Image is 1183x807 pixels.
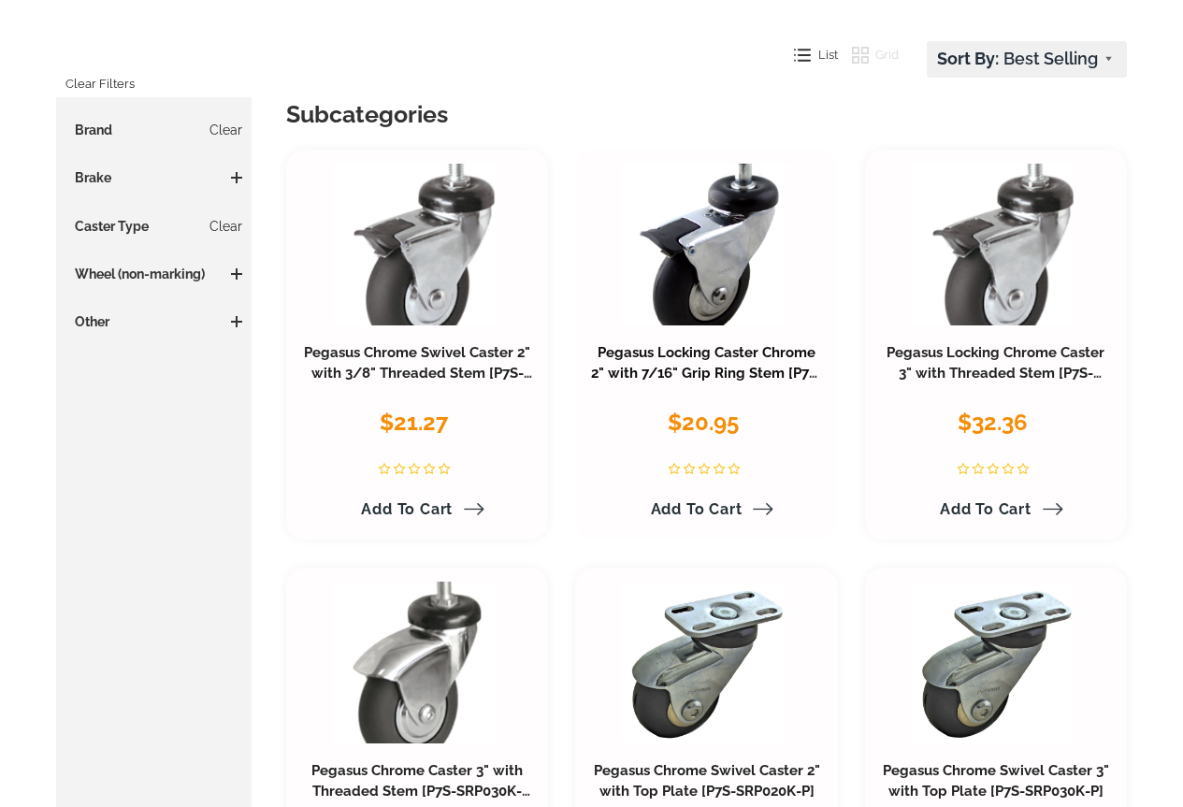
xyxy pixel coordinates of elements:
a: Pegasus Locking Caster Chrome 2" with 7/16" Grip Ring Stem [P7S-SRP020K-SG5-TB] [591,344,823,402]
span: Add to Cart [361,500,453,518]
a: Pegasus Locking Chrome Caster 3" with Threaded Stem [P7S-SRP030K-ST3-TB] [887,344,1104,402]
a: Add to Cart [929,494,1063,526]
a: Clear Filters [65,69,135,99]
a: Pegasus Chrome Swivel Caster 2" with 3/8" Threaded Stem [P7S-SRP020K-ST3-TB] [304,344,532,402]
span: $32.36 [958,409,1028,436]
span: Add to Cart [940,500,1032,518]
h3: Brand [65,121,242,139]
h3: Other [65,312,242,331]
h3: Subcategories [286,97,1127,131]
a: Clear [209,217,242,236]
span: $20.95 [668,409,739,436]
span: $21.27 [380,409,448,436]
h3: Brake [65,168,242,187]
button: Grid [838,41,900,69]
a: Clear [209,121,242,139]
h3: Caster Type [65,217,242,236]
h3: Wheel (non-marking) [65,265,242,283]
button: List [780,41,838,69]
a: Add to Cart [350,494,484,526]
a: Pegasus Chrome Swivel Caster 2" with Top Plate [P7S-SRP020K-P] [594,762,820,800]
a: Pegasus Chrome Swivel Caster 3" with Top Plate [P7S-SRP030K-P] [883,762,1109,800]
a: Add to Cart [640,494,774,526]
span: Add to Cart [651,500,743,518]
